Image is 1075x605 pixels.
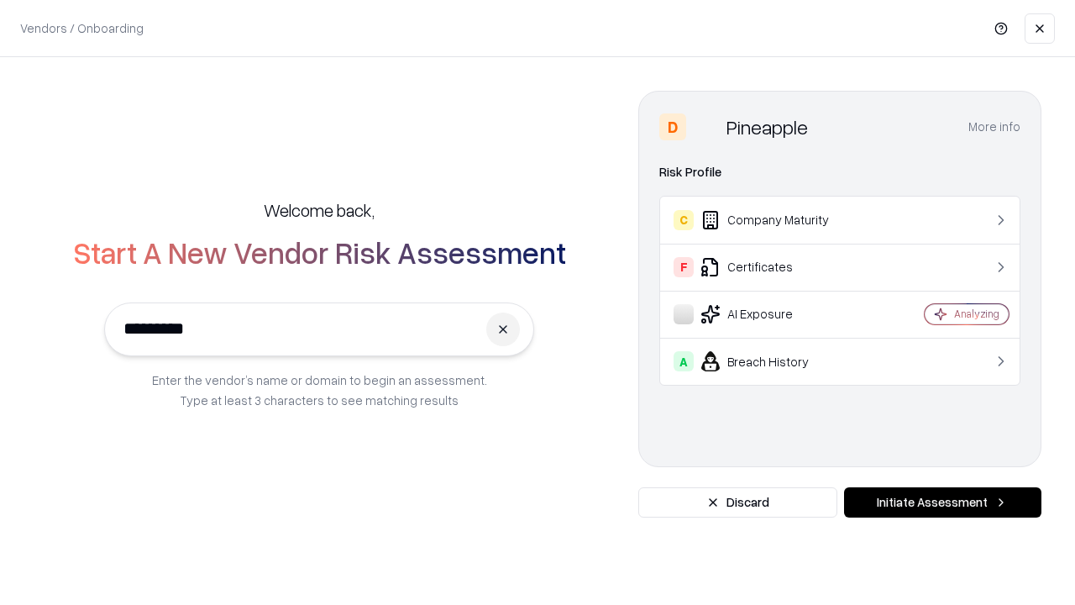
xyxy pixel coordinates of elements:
[844,487,1041,518] button: Initiate Assessment
[659,113,686,140] div: D
[674,257,874,277] div: Certificates
[693,113,720,140] img: Pineapple
[20,19,144,37] p: Vendors / Onboarding
[659,162,1020,182] div: Risk Profile
[73,235,566,269] h2: Start A New Vendor Risk Assessment
[674,351,694,371] div: A
[638,487,837,518] button: Discard
[674,304,874,324] div: AI Exposure
[264,198,375,222] h5: Welcome back,
[152,370,487,410] p: Enter the vendor’s name or domain to begin an assessment. Type at least 3 characters to see match...
[954,307,999,321] div: Analyzing
[674,210,694,230] div: C
[674,210,874,230] div: Company Maturity
[674,351,874,371] div: Breach History
[726,113,808,140] div: Pineapple
[968,112,1020,142] button: More info
[674,257,694,277] div: F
